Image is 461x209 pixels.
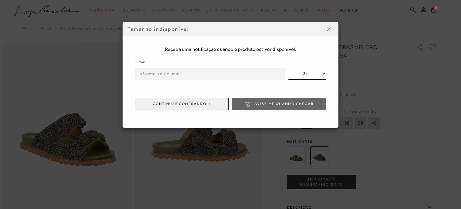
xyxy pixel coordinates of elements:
div: Tamanho indisponível [128,26,324,32]
span: Avise-me quando chegar [255,101,314,106]
button: Avise-me quando chegar [232,98,326,110]
input: Informe seu e-mail [135,68,285,80]
span: Receba uma notificação quando o produto estiver disponível. [135,46,326,53]
button: Continuar comprando [135,98,229,110]
label: E-mail [135,59,147,65]
img: icon-close.png [327,27,330,31]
